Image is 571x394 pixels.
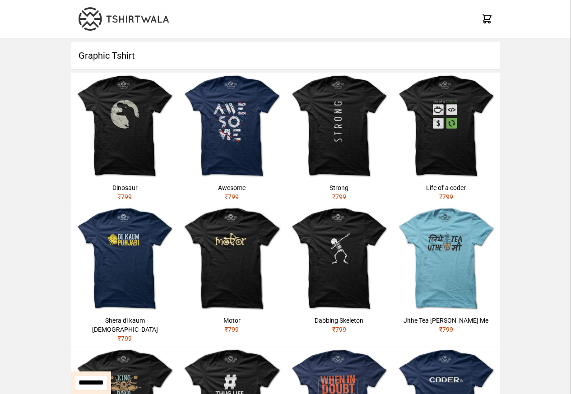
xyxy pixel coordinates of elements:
[393,73,500,180] img: life-of-a-coder.jpg
[182,183,282,192] div: Awesome
[178,205,285,312] img: motor.jpg
[75,183,175,192] div: Dinosaur
[286,205,393,312] img: skeleton-dabbing.jpg
[178,73,285,180] img: awesome.jpg
[439,326,453,333] span: ₹ 799
[289,183,389,192] div: Strong
[439,193,453,200] span: ₹ 799
[393,205,500,312] img: jithe-tea-uthe-me.jpg
[225,326,239,333] span: ₹ 799
[225,193,239,200] span: ₹ 799
[71,73,178,180] img: dinosaur.jpg
[289,316,389,325] div: Dabbing Skeleton
[178,205,285,338] a: Motor₹799
[71,42,500,69] h1: Graphic Tshirt
[332,326,346,333] span: ₹ 799
[396,316,496,325] div: Jithe Tea [PERSON_NAME] Me
[286,73,393,180] img: strong.jpg
[286,73,393,205] a: Strong₹799
[182,316,282,325] div: Motor
[396,183,496,192] div: Life of a coder
[118,335,132,342] span: ₹ 799
[393,73,500,205] a: Life of a coder₹799
[393,205,500,338] a: Jithe Tea [PERSON_NAME] Me₹799
[75,316,175,334] div: Shera di kaum [DEMOGRAPHIC_DATA]
[332,193,346,200] span: ₹ 799
[79,7,169,31] img: TW-LOGO-400-104.png
[71,205,178,347] a: Shera di kaum [DEMOGRAPHIC_DATA]₹799
[71,73,178,205] a: Dinosaur₹799
[178,73,285,205] a: Awesome₹799
[118,193,132,200] span: ₹ 799
[71,205,178,312] img: shera-di-kaum-punjabi-1.jpg
[286,205,393,338] a: Dabbing Skeleton₹799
